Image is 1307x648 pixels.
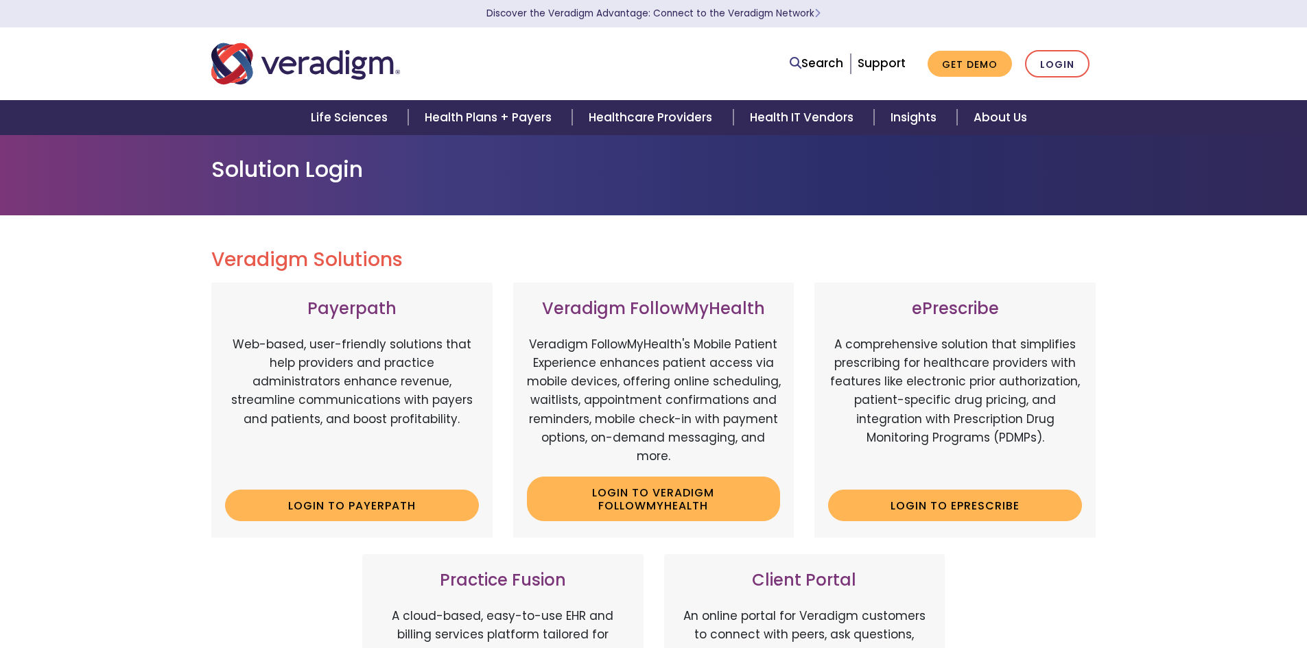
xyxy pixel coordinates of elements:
a: Life Sciences [294,100,408,135]
a: Login to ePrescribe [828,490,1082,521]
a: Health IT Vendors [733,100,874,135]
h3: Veradigm FollowMyHealth [527,299,781,319]
a: Login [1025,50,1090,78]
span: Learn More [814,7,821,20]
a: Insights [874,100,957,135]
p: Web-based, user-friendly solutions that help providers and practice administrators enhance revenu... [225,335,479,479]
p: Veradigm FollowMyHealth's Mobile Patient Experience enhances patient access via mobile devices, o... [527,335,781,466]
h3: Practice Fusion [376,571,630,590]
a: Login to Payerpath [225,490,479,521]
h2: Veradigm Solutions [211,248,1096,272]
img: Veradigm logo [211,41,400,86]
a: Login to Veradigm FollowMyHealth [527,477,781,521]
p: A comprehensive solution that simplifies prescribing for healthcare providers with features like ... [828,335,1082,479]
a: Get Demo [928,51,1012,77]
h3: Payerpath [225,299,479,319]
a: Support [858,55,906,71]
a: Health Plans + Payers [408,100,572,135]
h3: ePrescribe [828,299,1082,319]
h3: Client Portal [678,571,932,590]
a: Search [790,54,843,73]
h1: Solution Login [211,156,1096,182]
a: Discover the Veradigm Advantage: Connect to the Veradigm NetworkLearn More [486,7,821,20]
a: About Us [957,100,1044,135]
a: Healthcare Providers [572,100,733,135]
